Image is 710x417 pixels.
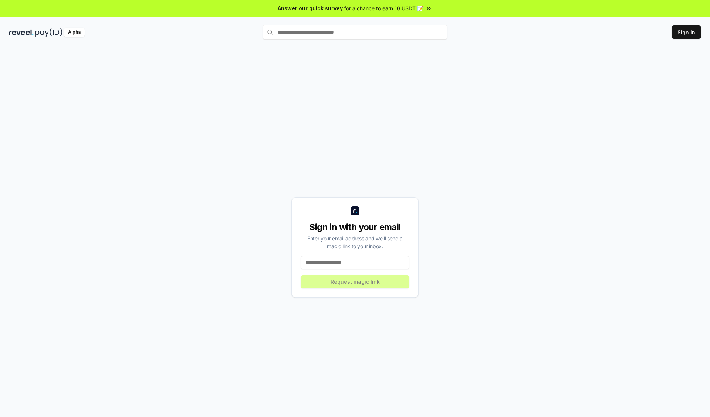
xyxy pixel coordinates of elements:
img: reveel_dark [9,28,34,37]
div: Alpha [64,28,85,37]
img: pay_id [35,28,62,37]
div: Enter your email address and we’ll send a magic link to your inbox. [301,235,409,250]
span: for a chance to earn 10 USDT 📝 [344,4,423,12]
button: Sign In [672,25,701,39]
span: Answer our quick survey [278,4,343,12]
img: logo_small [351,206,359,215]
div: Sign in with your email [301,221,409,233]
